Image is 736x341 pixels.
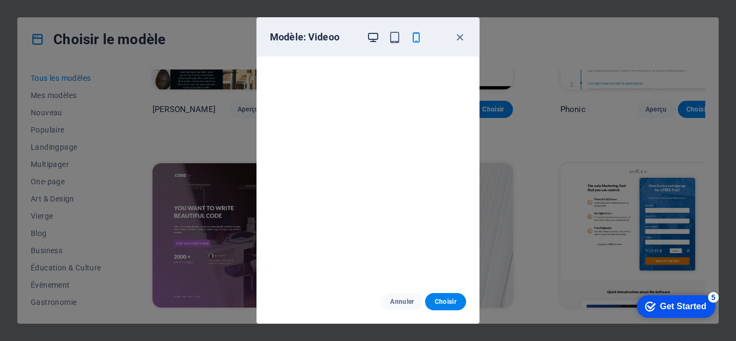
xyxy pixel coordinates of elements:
[32,12,78,22] div: Get Started
[434,297,457,306] span: Choisir
[80,2,91,13] div: 5
[270,31,358,44] h6: Modèle: Videoo
[390,297,414,306] span: Annuler
[381,293,422,310] button: Annuler
[425,293,466,310] button: Choisir
[9,5,87,28] div: Get Started 5 items remaining, 0% complete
